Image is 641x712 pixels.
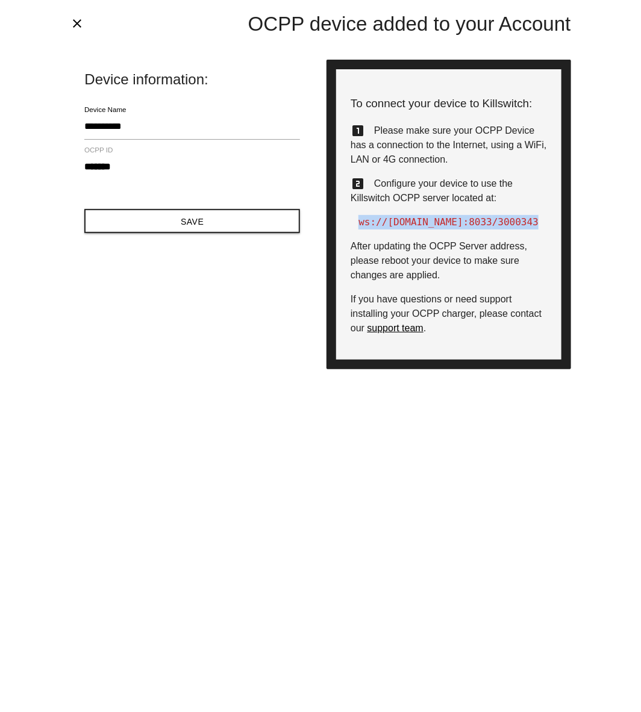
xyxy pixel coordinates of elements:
span: OCPP device added to your Account [248,13,571,35]
i: close [70,16,84,31]
i: looks_one [351,123,365,138]
span: Please make sure your OCPP Device has a connection to the Internet, using a WiFi, LAN or 4G conne... [351,125,547,164]
span: /3000343 [492,216,539,228]
p: . [351,292,547,336]
p: To connect your device to Killswitch: [351,95,547,112]
i: looks_two [351,176,365,191]
label: OCPP ID [84,145,113,155]
label: Device Name [84,105,127,115]
span: If you have questions or need support installing your OCPP charger, please contact our [351,294,542,333]
a: support team [367,323,424,333]
span: After updating the OCPP Server address, please reboot your device to make sure changes are applied. [351,241,527,280]
span: Configure your device to use the Killswitch OCPP server located at: [351,178,513,203]
span: Device information: [84,70,300,89]
span: ws://[DOMAIN_NAME]:8033 [358,216,492,228]
button: Save [84,209,300,233]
